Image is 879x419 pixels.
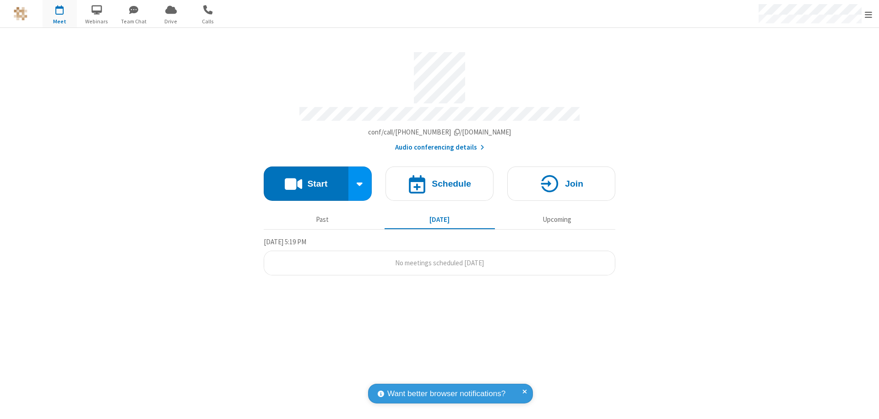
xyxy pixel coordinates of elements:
[154,17,188,26] span: Drive
[264,45,615,153] section: Account details
[387,388,505,400] span: Want better browser notifications?
[14,7,27,21] img: QA Selenium DO NOT DELETE OR CHANGE
[264,167,348,201] button: Start
[368,127,511,138] button: Copy my meeting room linkCopy my meeting room link
[565,179,583,188] h4: Join
[267,211,378,228] button: Past
[191,17,225,26] span: Calls
[264,236,615,276] section: Today's Meetings
[307,179,327,188] h4: Start
[348,167,372,201] div: Start conference options
[856,395,872,413] iframe: Chat
[395,258,484,267] span: No meetings scheduled [DATE]
[117,17,151,26] span: Team Chat
[395,142,484,153] button: Audio conferencing details
[507,167,615,201] button: Join
[368,128,511,136] span: Copy my meeting room link
[43,17,77,26] span: Meet
[502,211,612,228] button: Upcoming
[385,167,494,201] button: Schedule
[432,179,471,188] h4: Schedule
[264,237,306,246] span: [DATE] 5:19 PM
[80,17,114,26] span: Webinars
[385,211,495,228] button: [DATE]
